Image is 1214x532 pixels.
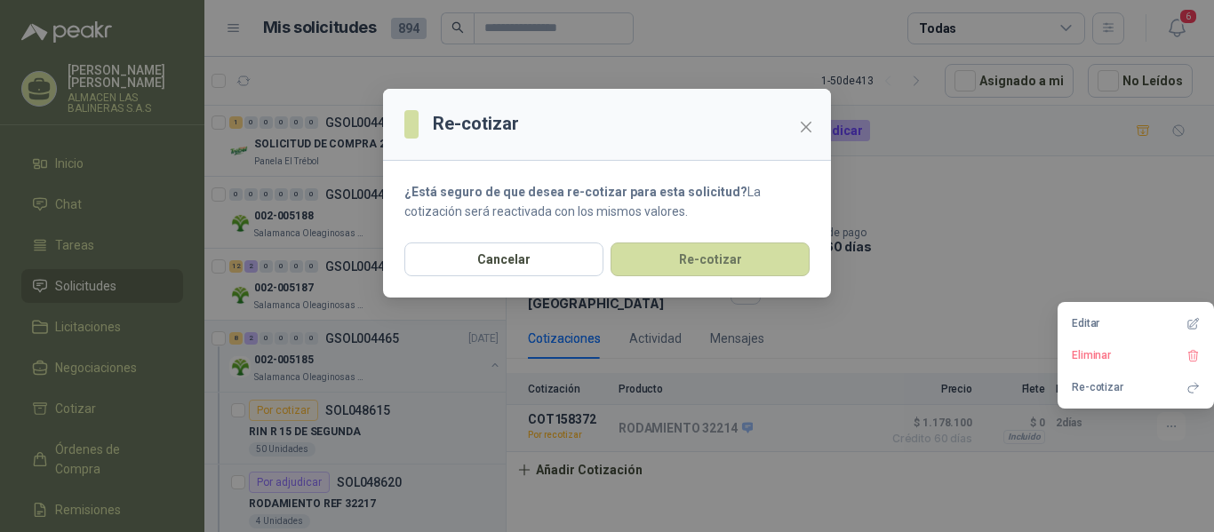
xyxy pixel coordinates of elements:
[404,182,810,221] p: La cotización será reactivada con los mismos valores.
[792,113,820,141] button: Close
[404,185,747,199] strong: ¿Está seguro de que desea re-cotizar para esta solicitud?
[404,242,603,276] button: Cancelar
[799,120,813,134] span: close
[433,110,519,138] h3: Re-cotizar
[611,242,810,276] button: Re-cotizar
